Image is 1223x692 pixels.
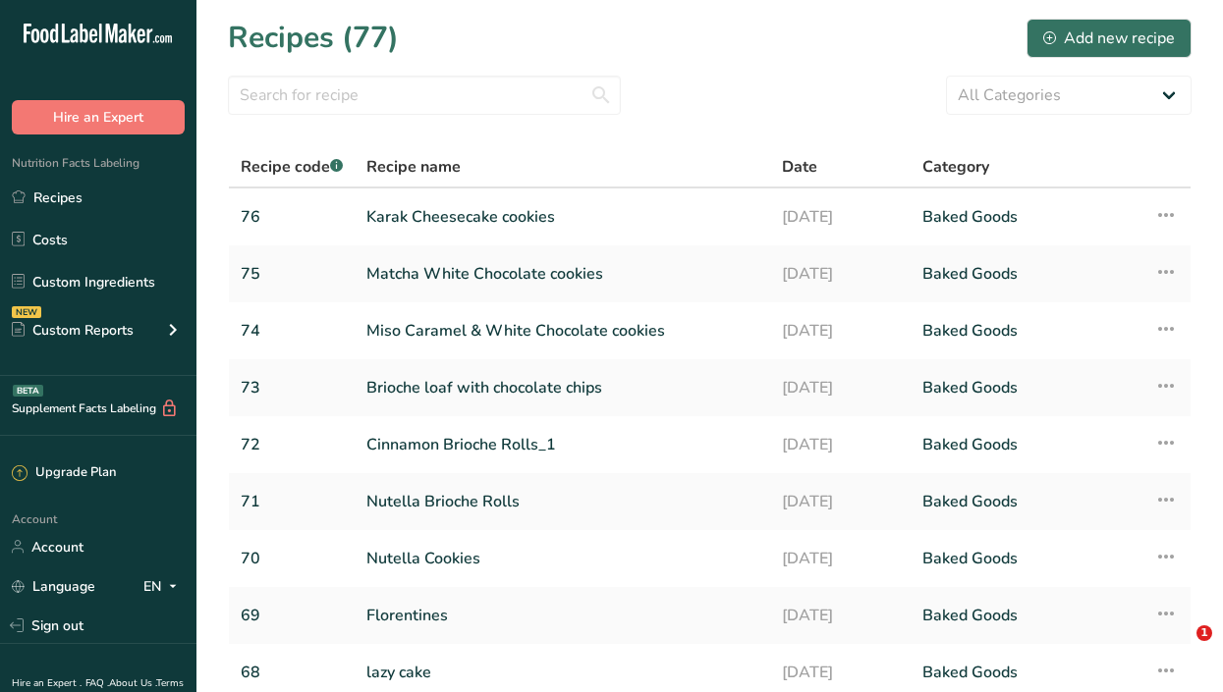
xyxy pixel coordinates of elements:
a: Karak Cheesecake cookies [366,196,758,238]
input: Search for recipe [228,76,621,115]
a: Baked Goods [922,481,1131,522]
a: [DATE] [782,538,899,579]
a: 70 [241,538,343,579]
a: Matcha White Chocolate cookies [366,253,758,294]
a: 74 [241,310,343,351]
a: About Us . [109,676,156,690]
a: Brioche loaf with chocolate chips [366,367,758,408]
span: 1 [1196,625,1212,641]
a: Baked Goods [922,253,1131,294]
a: 76 [241,196,343,238]
a: [DATE] [782,367,899,408]
a: Baked Goods [922,595,1131,636]
a: 75 [241,253,343,294]
a: [DATE] [782,253,899,294]
a: Language [12,569,95,604]
a: [DATE] [782,196,899,238]
span: Category [922,155,989,179]
div: Custom Reports [12,320,134,341]
a: Nutella Brioche Rolls [366,481,758,522]
a: Baked Goods [922,538,1131,579]
a: Miso Caramel & White Chocolate cookies [366,310,758,351]
button: Hire an Expert [12,100,185,134]
a: 72 [241,424,343,465]
span: Date [782,155,817,179]
a: Baked Goods [922,310,1131,351]
a: 73 [241,367,343,408]
h1: Recipes (77) [228,16,399,60]
a: [DATE] [782,424,899,465]
div: Add new recipe [1043,27,1175,50]
a: FAQ . [85,676,109,690]
a: Baked Goods [922,196,1131,238]
a: Florentines [366,595,758,636]
span: Recipe code [241,156,343,178]
a: [DATE] [782,595,899,636]
a: Cinnamon Brioche Rolls_1 [366,424,758,465]
div: EN [143,574,185,598]
div: NEW [12,306,41,318]
a: [DATE] [782,481,899,522]
div: Upgrade Plan [12,463,116,483]
a: Baked Goods [922,367,1131,408]
button: Add new recipe [1027,19,1192,58]
a: 69 [241,595,343,636]
a: Hire an Expert . [12,676,82,690]
a: [DATE] [782,310,899,351]
iframe: Intercom live chat [1156,625,1203,672]
span: Recipe name [366,155,461,179]
a: 71 [241,481,343,522]
div: BETA [13,385,43,397]
a: Baked Goods [922,424,1131,465]
a: Nutella Cookies [366,538,758,579]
